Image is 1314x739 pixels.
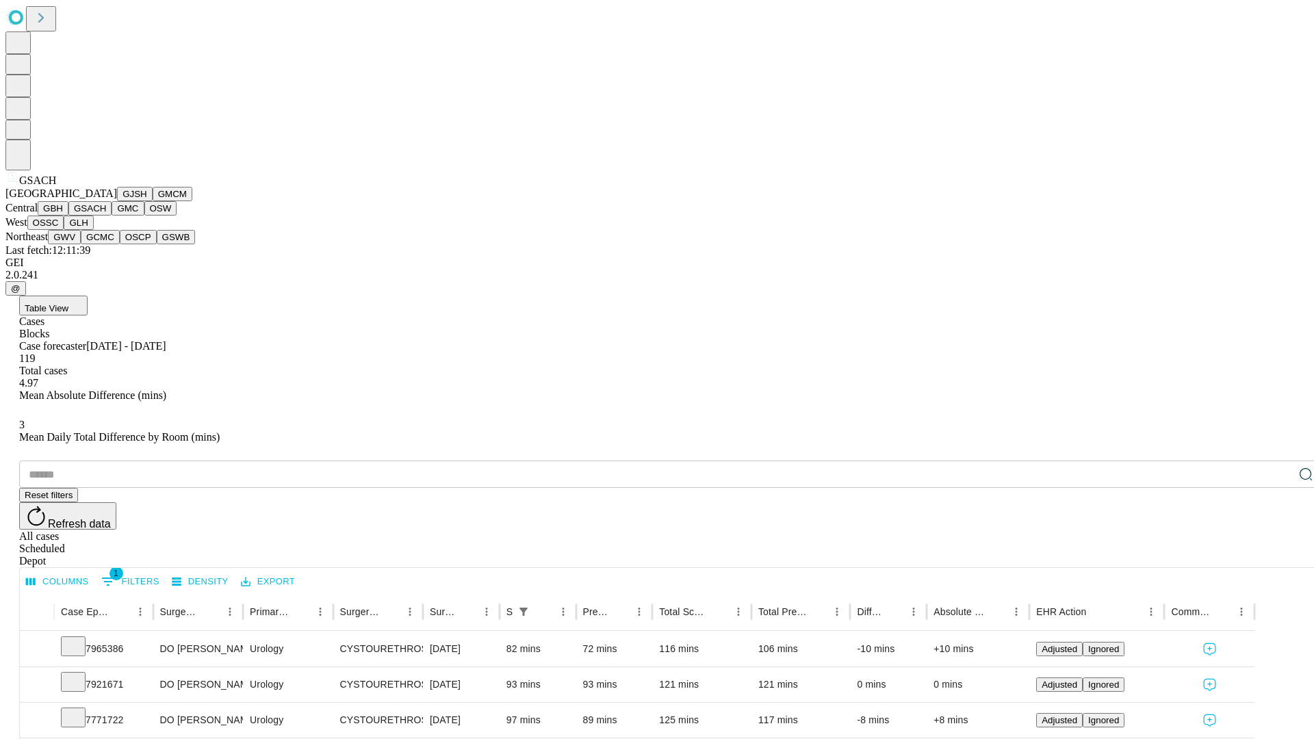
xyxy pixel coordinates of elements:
[933,632,1022,666] div: +10 mins
[933,703,1022,738] div: +8 mins
[758,703,844,738] div: 117 mins
[292,602,311,621] button: Sort
[1036,642,1083,656] button: Adjusted
[19,340,86,352] span: Case forecaster
[340,632,416,666] div: CYSTOURETHROSCOPY
[506,632,569,666] div: 82 mins
[583,667,646,702] div: 93 mins
[48,518,111,530] span: Refresh data
[5,187,117,199] span: [GEOGRAPHIC_DATA]
[144,201,177,216] button: OSW
[1036,713,1083,727] button: Adjusted
[659,632,745,666] div: 116 mins
[64,216,93,230] button: GLH
[430,703,493,738] div: [DATE]
[430,667,493,702] div: [DATE]
[506,703,569,738] div: 97 mins
[988,602,1007,621] button: Sort
[554,602,573,621] button: Menu
[160,703,236,738] div: DO [PERSON_NAME]
[400,602,420,621] button: Menu
[534,602,554,621] button: Sort
[1088,679,1119,690] span: Ignored
[109,567,123,580] span: 1
[250,606,289,617] div: Primary Service
[157,230,196,244] button: GSWB
[168,571,232,593] button: Density
[27,638,47,662] button: Expand
[1088,644,1119,654] span: Ignored
[610,602,630,621] button: Sort
[1171,606,1211,617] div: Comments
[933,667,1022,702] div: 0 mins
[659,667,745,702] div: 121 mins
[19,296,88,315] button: Table View
[27,673,47,697] button: Expand
[514,602,533,621] button: Show filters
[885,602,904,621] button: Sort
[81,230,120,244] button: GCMC
[5,216,27,228] span: West
[1036,606,1086,617] div: EHR Action
[933,606,986,617] div: Absolute Difference
[19,419,25,430] span: 3
[237,571,298,593] button: Export
[1087,602,1107,621] button: Sort
[340,667,416,702] div: CYSTOURETHROSCOPY DIRECT VISION INTERNAL [MEDICAL_DATA]
[19,174,56,186] span: GSACH
[506,606,513,617] div: Scheduled In Room Duration
[1088,715,1119,725] span: Ignored
[19,389,166,401] span: Mean Absolute Difference (mins)
[583,632,646,666] div: 72 mins
[381,602,400,621] button: Sort
[1042,715,1077,725] span: Adjusted
[311,602,330,621] button: Menu
[160,606,200,617] div: Surgeon Name
[48,230,81,244] button: GWV
[583,703,646,738] div: 89 mins
[340,703,416,738] div: CYSTOURETHROSCOPY [MEDICAL_DATA] WITH [MEDICAL_DATA] AND [MEDICAL_DATA] INSERTION
[19,365,67,376] span: Total cases
[477,602,496,621] button: Menu
[112,201,144,216] button: GMC
[61,667,146,702] div: 7921671
[5,244,90,256] span: Last fetch: 12:11:39
[514,602,533,621] div: 1 active filter
[1083,642,1124,656] button: Ignored
[153,187,192,201] button: GMCM
[250,703,326,738] div: Urology
[1042,679,1077,690] span: Adjusted
[659,606,708,617] div: Total Scheduled Duration
[25,303,68,313] span: Table View
[630,602,649,621] button: Menu
[160,667,236,702] div: DO [PERSON_NAME]
[729,602,748,621] button: Menu
[659,703,745,738] div: 125 mins
[5,269,1309,281] div: 2.0.241
[5,281,26,296] button: @
[11,283,21,294] span: @
[506,667,569,702] div: 93 mins
[68,201,112,216] button: GSACH
[112,602,131,621] button: Sort
[1036,677,1083,692] button: Adjusted
[758,606,808,617] div: Total Predicted Duration
[19,502,116,530] button: Refresh data
[27,709,47,733] button: Expand
[1232,602,1251,621] button: Menu
[61,703,146,738] div: 7771722
[86,340,166,352] span: [DATE] - [DATE]
[458,602,477,621] button: Sort
[1083,713,1124,727] button: Ignored
[758,632,844,666] div: 106 mins
[430,606,456,617] div: Surgery Date
[1213,602,1232,621] button: Sort
[808,602,827,621] button: Sort
[19,377,38,389] span: 4.97
[857,667,920,702] div: 0 mins
[1083,677,1124,692] button: Ignored
[857,632,920,666] div: -10 mins
[904,602,923,621] button: Menu
[5,257,1309,269] div: GEI
[827,602,847,621] button: Menu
